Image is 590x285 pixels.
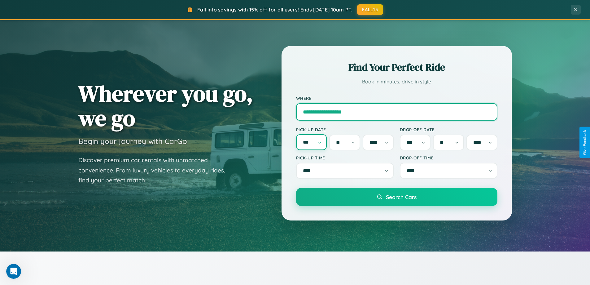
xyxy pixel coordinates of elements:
[296,155,394,160] label: Pick-up Time
[6,264,21,279] iframe: Intercom live chat
[296,60,497,74] h2: Find Your Perfect Ride
[583,130,587,155] div: Give Feedback
[386,194,417,200] span: Search Cars
[197,7,352,13] span: Fall into savings with 15% off for all users! Ends [DATE] 10am PT.
[357,4,383,15] button: FALL15
[78,136,187,146] h3: Begin your journey with CarGo
[296,188,497,206] button: Search Cars
[400,127,497,132] label: Drop-off Date
[78,81,253,130] h1: Wherever you go, we go
[296,77,497,86] p: Book in minutes, drive in style
[296,96,497,101] label: Where
[78,155,233,185] p: Discover premium car rentals with unmatched convenience. From luxury vehicles to everyday rides, ...
[296,127,394,132] label: Pick-up Date
[400,155,497,160] label: Drop-off Time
